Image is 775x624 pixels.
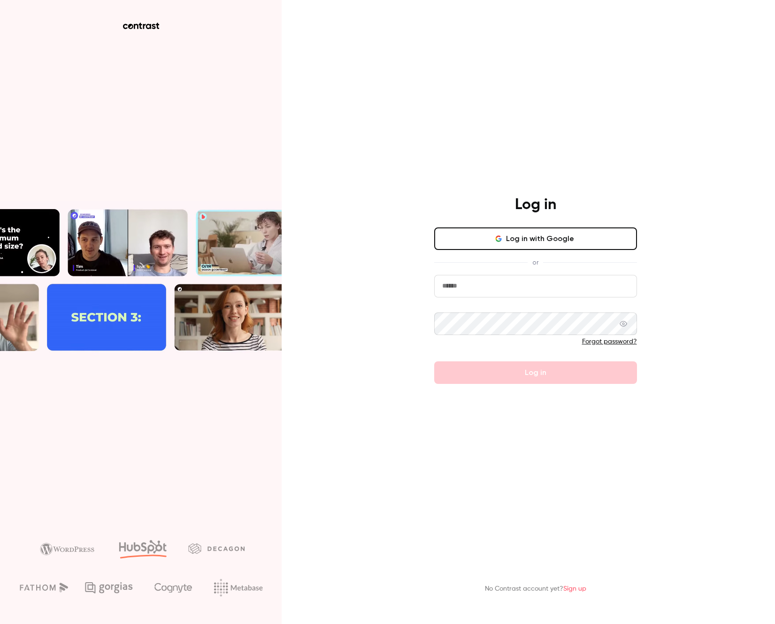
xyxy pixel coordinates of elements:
img: decagon [188,543,245,554]
h4: Log in [515,195,556,214]
a: Sign up [563,585,586,592]
span: or [528,257,543,267]
p: No Contrast account yet? [485,584,586,594]
a: Forgot password? [582,338,637,345]
button: Log in with Google [434,227,637,250]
